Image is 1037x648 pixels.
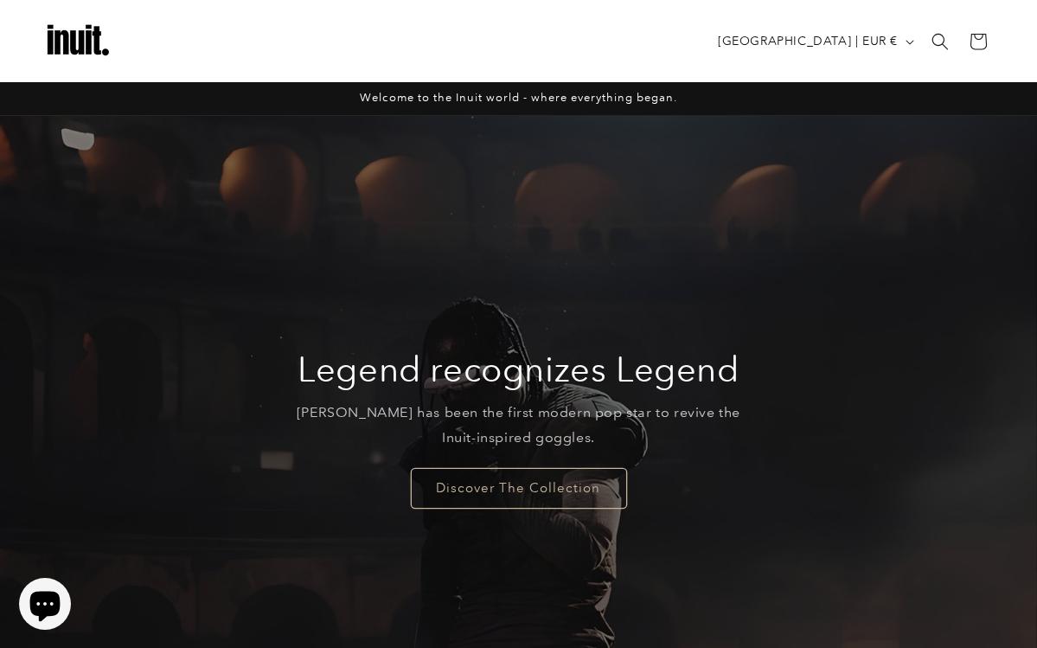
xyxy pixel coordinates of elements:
p: [PERSON_NAME] has been the first modern pop star to revive the Inuit-inspired goggles. [283,401,754,451]
button: [GEOGRAPHIC_DATA] | EUR € [707,25,921,58]
inbox-online-store-chat: Shopify online store chat [14,578,76,634]
span: [GEOGRAPHIC_DATA] | EUR € [718,32,898,50]
div: Announcement [43,82,994,115]
img: Inuit Logo [43,7,112,76]
summary: Search [921,22,959,61]
h2: Legend recognizes Legend [298,347,739,392]
a: Discover The Collection [411,467,627,508]
span: Welcome to the Inuit world - where everything began. [360,91,677,104]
